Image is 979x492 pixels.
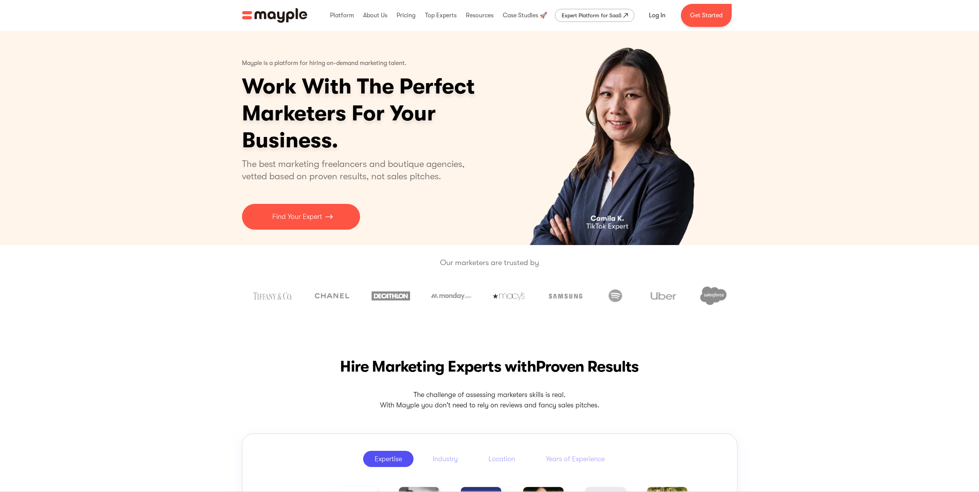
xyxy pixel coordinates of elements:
div: carousel [497,31,737,245]
p: Mayple is a platform for hiring on-demand marketing talent. [242,54,407,73]
img: Mayple logo [242,8,307,23]
p: The best marketing freelancers and boutique agencies, vetted based on proven results, not sales p... [242,158,474,182]
p: The challenge of assessing marketers skills is real. With Mayple you don't need to rely on review... [242,390,737,410]
span: Proven Results [536,358,639,375]
div: Location [489,454,515,464]
a: Find Your Expert [242,204,360,230]
div: Pricing [395,3,417,28]
a: Get Started [681,4,732,27]
div: Top Experts [423,3,459,28]
div: Resources [464,3,495,28]
a: Expert Platform for SaaS [555,9,634,22]
div: About Us [361,3,389,28]
a: Log In [640,6,675,25]
iframe: Chat Widget [941,455,979,492]
h2: Hire Marketing Experts with [242,356,737,377]
div: Years of Experience [546,454,605,464]
div: Expertise [375,454,402,464]
div: Expert Platform for SaaS [562,11,622,20]
div: Industry [433,454,458,464]
p: Find Your Expert [272,212,322,222]
h1: Work With The Perfect Marketers For Your Business. [242,73,534,154]
div: Platform [328,3,356,28]
a: home [242,8,307,23]
div: 2 of 4 [497,31,737,245]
